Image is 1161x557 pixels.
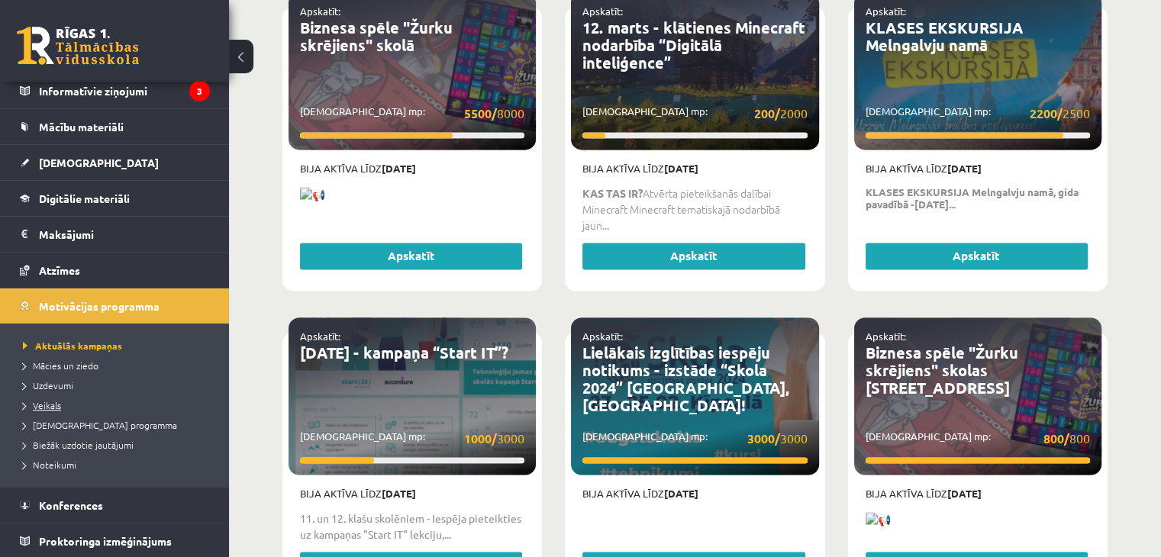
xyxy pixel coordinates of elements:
strong: [DATE] [382,162,416,175]
span: Motivācijas programma [39,299,160,313]
span: 800 [1043,429,1090,448]
a: Mācību materiāli [20,109,210,144]
a: Aktuālās kampaņas [23,339,214,353]
a: Konferences [20,488,210,523]
p: [DEMOGRAPHIC_DATA] mp: [300,104,524,123]
a: Uzdevumi [23,378,214,392]
p: Bija aktīva līdz [866,161,1090,176]
a: Rīgas 1. Tālmācības vidusskola [17,27,139,65]
legend: Informatīvie ziņojumi [39,73,210,108]
a: [DEMOGRAPHIC_DATA] programma [23,418,214,432]
i: 3 [189,81,210,101]
a: [DEMOGRAPHIC_DATA] [20,145,210,180]
strong: [DATE] [664,162,698,175]
a: Atzīmes [20,253,210,288]
p: [DEMOGRAPHIC_DATA] mp: [300,429,524,448]
span: [DEMOGRAPHIC_DATA] [39,156,159,169]
a: Apskatīt: [300,330,340,343]
img: 📢 [300,187,325,203]
p: Bija aktīva līdz [582,161,807,176]
b: [DATE]... [914,197,956,211]
p: [DEMOGRAPHIC_DATA] mp: [866,429,1090,448]
a: Apskatīt: [866,330,906,343]
a: Biežāk uzdotie jautājumi [23,438,214,452]
a: Mācies un ziedo [23,359,214,372]
span: [DEMOGRAPHIC_DATA] programma [23,419,177,431]
p: Bija aktīva līdz [300,161,524,176]
a: Motivācijas programma [20,288,210,324]
span: 3000 [747,429,808,448]
p: [DEMOGRAPHIC_DATA] mp: [582,429,807,448]
a: Digitālie materiāli [20,181,210,216]
strong: 200/ [754,105,780,121]
a: Biznesa spēle "Žurku skrējiens" skolas [STREET_ADDRESS] [866,343,1018,398]
a: Apskatīt: [866,5,906,18]
a: KLASES EKSKURSIJA Melngalvju namā [866,18,1024,55]
span: 8000 [464,104,524,123]
strong: 800/ [1043,430,1069,446]
p: Bija aktīva līdz [582,486,807,501]
a: [DATE] - kampaņa “Start IT”? [300,343,508,362]
a: Apskatīt: [300,5,340,18]
a: Apskatīt: [582,5,623,18]
span: Biežāk uzdotie jautājumi [23,439,134,451]
a: Apskatīt [582,243,805,270]
span: Veikals [23,399,61,411]
img: 📢 [866,512,891,528]
a: 12. marts - klātienes Minecraft nodarbība “Digitālā inteliģence” [582,18,805,72]
b: KAS TAS IR? [582,186,643,200]
strong: 11. un 12. klašu skolēniem - Iespēja pieteikties uz kampaņas "Start IT" lekciju,... [300,511,521,541]
a: Maksājumi [20,217,210,252]
strong: [DATE] [382,487,416,500]
span: Uzdevumi [23,379,73,391]
span: Mācies un ziedo [23,359,98,372]
a: Biznesa spēle "Žurku skrējiens" skolā [300,18,453,55]
strong: KLASES EKSKURSIJA Melngalvju namā, gida pavadībā - [866,185,1079,211]
span: Digitālie materiāli [39,192,130,205]
span: Konferences [39,498,103,512]
span: 2500 [1030,104,1090,123]
span: 3000 [464,429,524,448]
span: 2000 [754,104,808,123]
p: [DEMOGRAPHIC_DATA] mp: [866,104,1090,123]
strong: 2200/ [1030,105,1063,121]
span: Mācību materiāli [39,120,124,134]
a: Noteikumi [23,458,214,472]
a: Apskatīt: [582,330,623,343]
a: Informatīvie ziņojumi3 [20,73,210,108]
a: Apskatīt [866,243,1088,270]
span: Atzīmes [39,263,80,277]
strong: [DATE] [947,162,982,175]
strong: 3000/ [747,430,780,446]
p: [DEMOGRAPHIC_DATA] mp: [582,104,807,123]
strong: 5500/ [464,105,497,121]
strong: [DATE] [947,487,982,500]
strong: 1000/ [464,430,497,446]
a: Lielākais izglītības iespēju notikums - izstāde “Skola 2024” [GEOGRAPHIC_DATA], [GEOGRAPHIC_DATA]! [582,343,789,415]
p: Bija aktīva līdz [300,486,524,501]
a: Apskatīt [300,243,522,270]
span: Noteikumi [23,459,76,471]
legend: Maksājumi [39,217,210,252]
p: Bija aktīva līdz [866,486,1090,501]
p: Atvērta pieteikšanās dalībai Minecraft Minecraft tematiskajā nodarbībā jaun... [582,185,807,233]
span: Aktuālās kampaņas [23,340,122,352]
a: Veikals [23,398,214,412]
span: Proktoringa izmēģinājums [39,534,172,548]
strong: [DATE] [664,487,698,500]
